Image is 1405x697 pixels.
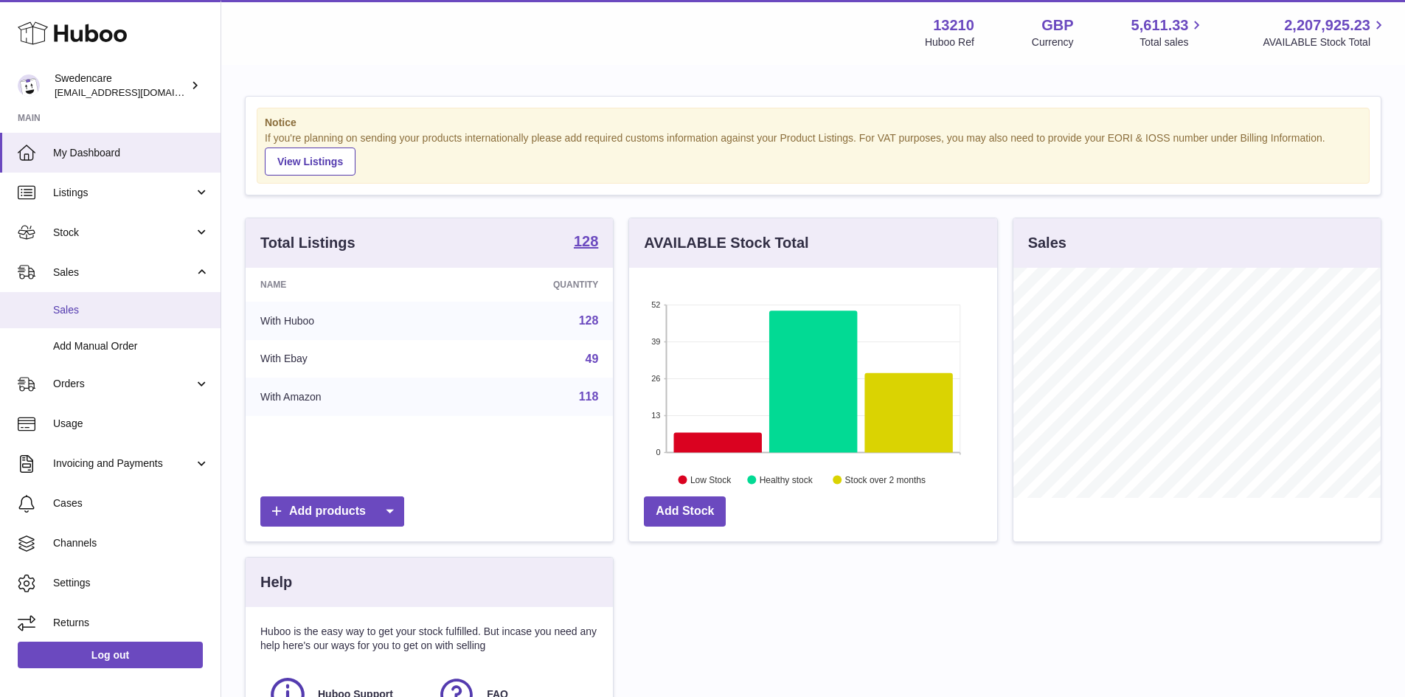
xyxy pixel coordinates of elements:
[760,474,813,485] text: Healthy stock
[53,266,194,280] span: Sales
[260,625,598,653] p: Huboo is the easy way to get your stock fulfilled. But incase you need any help here's our ways f...
[1263,15,1387,49] a: 2,207,925.23 AVAILABLE Stock Total
[574,234,598,249] strong: 128
[1284,15,1370,35] span: 2,207,925.23
[53,146,209,160] span: My Dashboard
[265,148,355,176] a: View Listings
[1131,15,1206,49] a: 5,611.33 Total sales
[260,233,355,253] h3: Total Listings
[260,572,292,592] h3: Help
[1263,35,1387,49] span: AVAILABLE Stock Total
[652,411,661,420] text: 13
[53,536,209,550] span: Channels
[53,417,209,431] span: Usage
[53,226,194,240] span: Stock
[18,642,203,668] a: Log out
[644,233,808,253] h3: AVAILABLE Stock Total
[53,496,209,510] span: Cases
[579,314,599,327] a: 128
[586,353,599,365] a: 49
[652,300,661,309] text: 52
[652,374,661,383] text: 26
[246,268,447,302] th: Name
[53,576,209,590] span: Settings
[246,302,447,340] td: With Huboo
[1032,35,1074,49] div: Currency
[1041,15,1073,35] strong: GBP
[246,340,447,378] td: With Ebay
[55,72,187,100] div: Swedencare
[53,339,209,353] span: Add Manual Order
[656,448,661,457] text: 0
[644,496,726,527] a: Add Stock
[53,186,194,200] span: Listings
[925,35,974,49] div: Huboo Ref
[574,234,598,252] a: 128
[1131,15,1189,35] span: 5,611.33
[845,474,926,485] text: Stock over 2 months
[53,457,194,471] span: Invoicing and Payments
[55,86,217,98] span: [EMAIL_ADDRESS][DOMAIN_NAME]
[1028,233,1066,253] h3: Sales
[652,337,661,346] text: 39
[265,131,1361,176] div: If you're planning on sending your products internationally please add required customs informati...
[246,378,447,416] td: With Amazon
[53,303,209,317] span: Sales
[447,268,614,302] th: Quantity
[18,74,40,97] img: internalAdmin-13210@internal.huboo.com
[265,116,1361,130] strong: Notice
[53,616,209,630] span: Returns
[690,474,732,485] text: Low Stock
[579,390,599,403] a: 118
[933,15,974,35] strong: 13210
[260,496,404,527] a: Add products
[1139,35,1205,49] span: Total sales
[53,377,194,391] span: Orders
